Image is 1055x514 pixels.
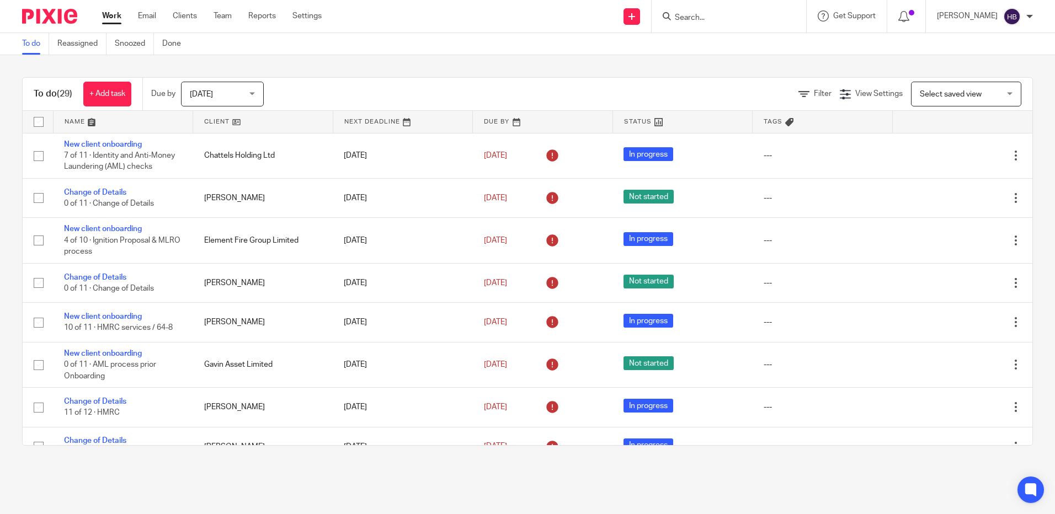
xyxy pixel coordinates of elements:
span: Get Support [833,12,876,20]
span: 10 of 11 · HMRC services / 64-8 [64,324,173,332]
span: 4 of 10 · Ignition Proposal & MLRO process [64,237,180,256]
td: [PERSON_NAME] [193,427,333,466]
span: In progress [624,147,673,161]
td: [DATE] [333,218,473,263]
td: [DATE] [333,303,473,342]
a: Snoozed [115,33,154,55]
span: In progress [624,438,673,452]
a: Work [102,10,121,22]
span: Filter [814,90,832,98]
span: [DATE] [190,90,213,98]
span: In progress [624,314,673,328]
td: [DATE] [333,263,473,302]
span: 7 of 11 · Identity and Anti-Money Laundering (AML) checks [64,152,175,171]
span: In progress [624,232,673,246]
div: --- [764,277,882,288]
div: --- [764,317,882,328]
td: [DATE] [333,178,473,217]
span: [DATE] [484,318,507,326]
span: 0 of 11 · Change of Details [64,285,154,292]
p: [PERSON_NAME] [937,10,998,22]
td: Chattels Holding Ltd [193,133,333,178]
span: [DATE] [484,403,507,411]
a: Change of Details [64,398,126,405]
td: [PERSON_NAME] [193,388,333,427]
img: Pixie [22,9,77,24]
span: [DATE] [484,194,507,202]
td: [PERSON_NAME] [193,263,333,302]
span: (29) [57,89,72,98]
a: Done [162,33,189,55]
span: Tags [764,119,782,125]
td: [PERSON_NAME] [193,178,333,217]
td: Element Fire Group Limited [193,218,333,263]
span: 0 of 11 · AML process prior Onboarding [64,361,156,380]
a: Clients [173,10,197,22]
span: [DATE] [484,237,507,244]
span: Not started [624,190,674,204]
td: Gavin Asset Limited [193,342,333,387]
div: --- [764,192,882,204]
a: Settings [292,10,322,22]
span: [DATE] [484,443,507,451]
input: Search [674,13,773,23]
a: Reassigned [57,33,106,55]
span: [DATE] [484,361,507,368]
a: Team [214,10,232,22]
a: New client onboarding [64,313,142,320]
a: Change of Details [64,189,126,196]
a: + Add task [83,82,131,106]
a: Email [138,10,156,22]
div: --- [764,359,882,370]
span: Not started [624,356,674,370]
span: [DATE] [484,279,507,287]
span: Select saved view [920,90,982,98]
span: 11 of 12 · HMRC [64,409,120,417]
td: [DATE] [333,133,473,178]
a: Change of Details [64,274,126,281]
span: 0 of 11 · Change of Details [64,200,154,207]
a: New client onboarding [64,225,142,233]
div: --- [764,150,882,161]
p: Due by [151,88,175,99]
img: svg%3E [1003,8,1021,25]
div: --- [764,401,882,413]
td: [DATE] [333,388,473,427]
a: New client onboarding [64,350,142,357]
td: [PERSON_NAME] [193,303,333,342]
a: Reports [248,10,276,22]
span: View Settings [855,90,903,98]
div: --- [764,235,882,246]
a: Change of Details [64,437,126,445]
span: [DATE] [484,152,507,159]
td: [DATE] [333,342,473,387]
span: In progress [624,399,673,413]
span: Not started [624,275,674,288]
div: --- [764,441,882,452]
a: To do [22,33,49,55]
h1: To do [34,88,72,100]
a: New client onboarding [64,141,142,148]
td: [DATE] [333,427,473,466]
